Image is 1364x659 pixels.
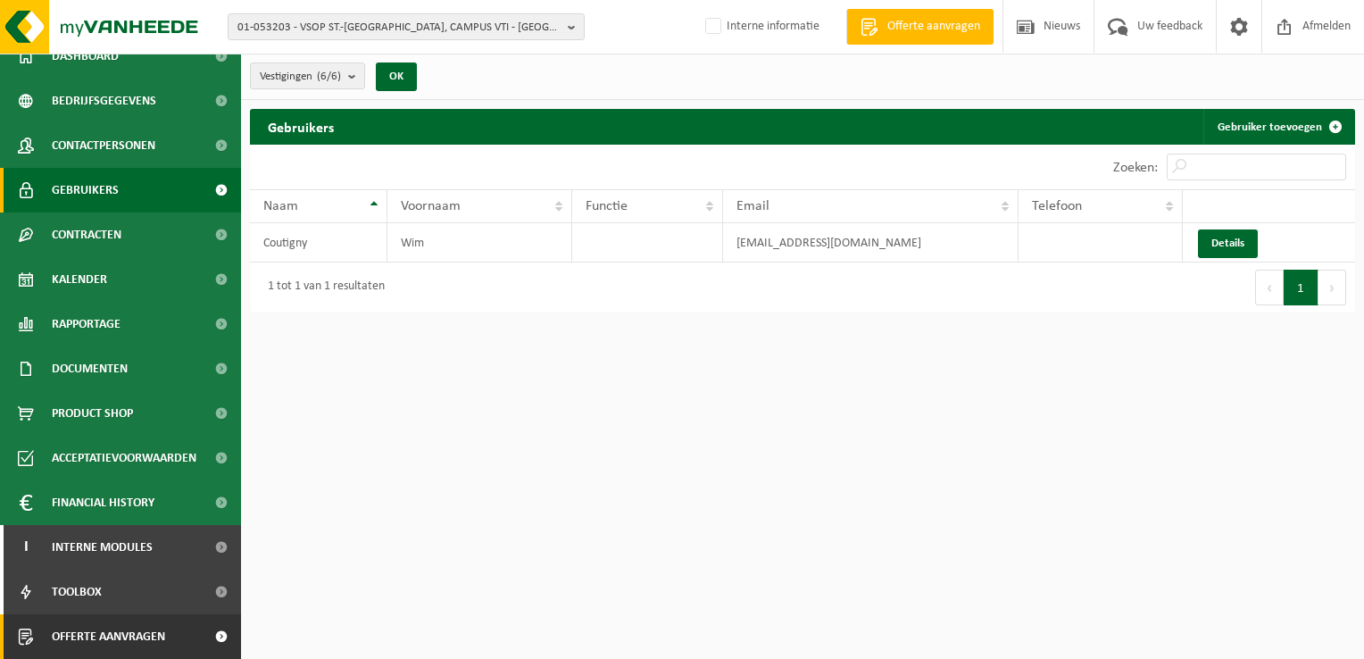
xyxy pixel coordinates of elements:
button: Vestigingen(6/6) [250,63,365,89]
span: Product Shop [52,391,133,436]
button: Next [1318,270,1346,305]
span: Functie [586,199,628,213]
button: Previous [1255,270,1284,305]
label: Zoeken: [1113,161,1158,175]
span: Toolbox [52,570,102,614]
span: Contactpersonen [52,123,155,168]
span: Voornaam [401,199,461,213]
span: Interne modules [52,525,153,570]
span: Rapportage [52,302,121,346]
div: 1 tot 1 van 1 resultaten [259,271,385,304]
span: Contracten [52,213,121,257]
span: Kalender [52,257,107,302]
span: 01-053203 - VSOP ST.-[GEOGRAPHIC_DATA], CAMPUS VTI - [GEOGRAPHIC_DATA] [237,14,561,41]
span: Naam [263,199,298,213]
a: Details [1198,229,1258,258]
button: 01-053203 - VSOP ST.-[GEOGRAPHIC_DATA], CAMPUS VTI - [GEOGRAPHIC_DATA] [228,13,585,40]
span: Telefoon [1032,199,1082,213]
button: 1 [1284,270,1318,305]
label: Interne informatie [702,13,819,40]
td: [EMAIL_ADDRESS][DOMAIN_NAME] [723,223,1018,263]
span: Email [736,199,769,213]
button: OK [376,63,417,91]
h2: Gebruikers [250,109,352,144]
span: I [18,525,34,570]
span: Bedrijfsgegevens [52,79,156,123]
span: Gebruikers [52,168,119,213]
count: (6/6) [317,71,341,82]
span: Offerte aanvragen [883,18,985,36]
a: Offerte aanvragen [846,9,994,45]
span: Offerte aanvragen [52,614,165,659]
span: Dashboard [52,34,119,79]
span: Vestigingen [260,63,341,90]
span: Acceptatievoorwaarden [52,436,196,480]
span: Documenten [52,346,128,391]
td: Wim [387,223,572,263]
td: Coutigny [250,223,387,263]
a: Gebruiker toevoegen [1203,109,1353,145]
span: Financial History [52,480,154,525]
